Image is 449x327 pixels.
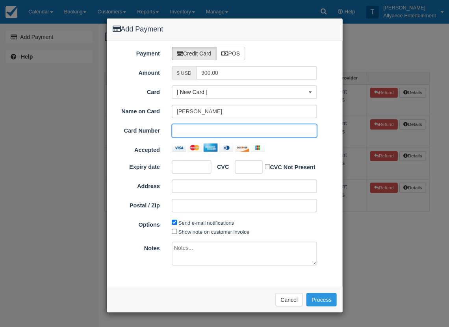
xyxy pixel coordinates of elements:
[107,85,166,96] label: Card
[216,47,245,60] label: POS
[177,127,312,135] iframe: Secure card number input frame
[196,66,317,79] input: Valid amount required.
[306,293,336,306] button: Process
[265,164,270,169] input: CVC Not Present
[107,242,166,253] label: Notes
[107,143,166,154] label: Accepted
[275,293,303,306] button: Cancel
[178,229,249,235] label: Show note on customer invoice
[107,160,166,171] label: Expiry date
[107,105,166,116] label: Name on Card
[107,218,166,229] label: Options
[172,85,317,99] button: [ New Card ]
[107,66,166,77] label: Amount
[177,88,307,96] span: [ New Card ]
[113,24,336,35] h4: Add Payment
[107,199,166,210] label: Postal / Zip
[107,179,166,190] label: Address
[265,163,315,172] label: CVC Not Present
[107,47,166,58] label: Payment
[240,163,252,171] iframe: Secure CVC input frame
[177,163,200,171] iframe: Secure expiration date input frame
[178,220,234,226] label: Send e-mail notifications
[177,70,191,76] small: $ USD
[211,160,229,171] label: CVC
[107,124,166,135] label: Card Number
[172,47,217,60] label: Credit Card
